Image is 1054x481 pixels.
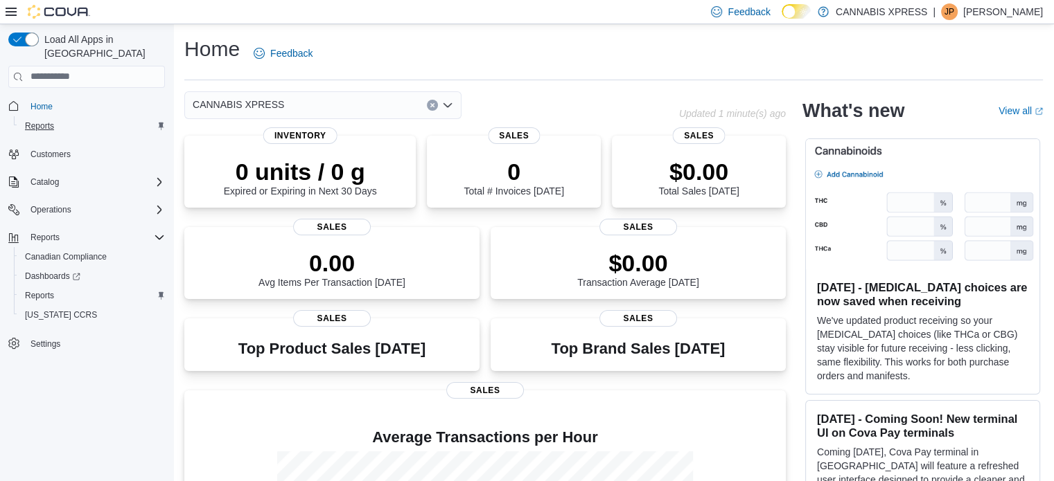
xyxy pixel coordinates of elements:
[193,96,284,113] span: CANNABIS XPRESS
[238,341,425,357] h3: Top Product Sales [DATE]
[30,204,71,215] span: Operations
[14,116,170,136] button: Reports
[488,127,540,144] span: Sales
[963,3,1043,20] p: [PERSON_NAME]
[599,219,677,235] span: Sales
[658,158,739,185] p: $0.00
[258,249,405,288] div: Avg Items Per Transaction [DATE]
[248,39,318,67] a: Feedback
[19,118,165,134] span: Reports
[464,158,563,197] div: Total # Invoices [DATE]
[1035,107,1043,116] svg: External link
[552,341,726,357] h3: Top Brand Sales [DATE]
[14,305,170,325] button: [US_STATE] CCRS
[25,229,65,246] button: Reports
[3,333,170,353] button: Settings
[3,200,170,219] button: Operations
[25,229,165,246] span: Reports
[19,307,103,323] a: [US_STATE] CCRS
[3,144,170,164] button: Customers
[293,310,371,327] span: Sales
[3,172,170,192] button: Catalog
[25,201,77,218] button: Operations
[25,145,165,163] span: Customers
[658,158,739,197] div: Total Sales [DATE]
[19,248,112,265] a: Canadian Compliance
[28,5,90,19] img: Cova
[25,98,165,115] span: Home
[25,309,97,320] span: [US_STATE] CCRS
[25,120,54,131] span: Reports
[30,232,60,243] span: Reports
[25,336,66,352] a: Settings
[945,3,954,20] span: JP
[464,158,563,185] p: 0
[19,268,165,284] span: Dashboards
[14,286,170,305] button: Reports
[19,287,165,304] span: Reports
[25,290,54,301] span: Reports
[442,100,453,111] button: Open list of options
[14,247,170,266] button: Canadian Compliance
[25,251,107,262] span: Canadian Compliance
[673,127,725,144] span: Sales
[224,158,377,185] p: 0 units / 0 g
[19,248,165,265] span: Canadian Compliance
[802,100,904,122] h2: What's new
[679,108,786,119] p: Updated 1 minute(s) ago
[30,101,53,112] span: Home
[427,100,438,111] button: Clear input
[25,146,76,163] a: Customers
[30,176,59,188] span: Catalog
[999,105,1043,116] a: View allExternal link
[933,3,936,20] p: |
[258,249,405,277] p: 0.00
[599,310,677,327] span: Sales
[39,33,165,60] span: Load All Apps in [GEOGRAPHIC_DATA]
[263,127,337,144] span: Inventory
[8,91,165,390] nav: Complex example
[19,118,60,134] a: Reports
[19,268,86,284] a: Dashboards
[817,314,1028,383] p: We've updated product receiving so your [MEDICAL_DATA] choices (like THCa or CBG) stay visible fo...
[3,96,170,116] button: Home
[3,228,170,247] button: Reports
[14,266,170,286] a: Dashboards
[577,249,699,288] div: Transaction Average [DATE]
[184,35,240,63] h1: Home
[25,271,80,282] span: Dashboards
[941,3,958,20] div: Jean-Pierre Babin
[19,287,60,304] a: Reports
[25,98,58,115] a: Home
[817,280,1028,308] h3: [DATE] - [MEDICAL_DATA] choices are now saved when receiving
[19,307,165,323] span: Washington CCRS
[224,158,377,197] div: Expired or Expiring in Next 30 Days
[293,219,371,235] span: Sales
[25,201,165,218] span: Operations
[782,4,811,19] input: Dark Mode
[836,3,927,20] p: CANNABIS XPRESS
[195,429,775,446] h4: Average Transactions per Hour
[30,149,71,160] span: Customers
[25,174,165,190] span: Catalog
[577,249,699,277] p: $0.00
[25,174,64,190] button: Catalog
[817,412,1028,439] h3: [DATE] - Coming Soon! New terminal UI on Cova Pay terminals
[30,338,60,350] span: Settings
[270,46,313,60] span: Feedback
[25,334,165,352] span: Settings
[728,5,770,19] span: Feedback
[446,382,524,399] span: Sales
